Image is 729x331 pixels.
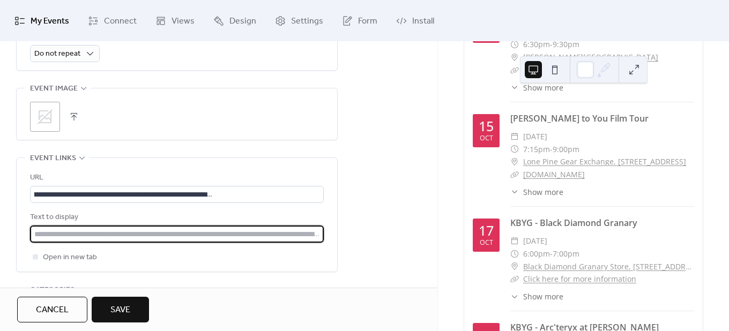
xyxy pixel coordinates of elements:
[510,235,519,247] div: ​
[523,260,694,273] a: Black Diamond Granary Store, [STREET_ADDRESS]
[523,130,547,143] span: [DATE]
[510,291,519,302] div: ​
[553,143,579,156] span: 9:00pm
[147,4,203,37] a: Views
[36,304,69,317] span: Cancel
[523,82,563,93] span: Show more
[110,304,130,317] span: Save
[30,284,75,297] span: Categories
[523,155,686,168] a: Lone Pine Gear Exchange, [STREET_ADDRESS]
[523,51,658,64] a: [PERSON_NAME][GEOGRAPHIC_DATA]
[480,135,493,142] div: Oct
[291,13,323,29] span: Settings
[510,51,519,64] div: ​
[358,13,377,29] span: Form
[510,291,563,302] button: ​Show more
[480,239,493,246] div: Oct
[510,143,519,156] div: ​
[510,82,519,93] div: ​
[510,217,637,229] a: KBYG - Black Diamond Granary
[104,13,137,29] span: Connect
[479,224,494,237] div: 17
[523,291,563,302] span: Show more
[510,273,519,285] div: ​
[229,13,256,29] span: Design
[510,38,519,51] div: ​
[523,247,550,260] span: 6:00pm
[388,4,442,37] a: Install
[30,171,322,184] div: URL
[34,47,80,61] span: Do not repeat
[30,82,78,95] span: Event image
[267,4,331,37] a: Settings
[550,38,553,51] span: -
[334,4,385,37] a: Form
[510,64,519,77] div: ​
[510,168,519,181] div: ​
[43,251,97,264] span: Open in new tab
[510,186,519,198] div: ​
[6,4,77,37] a: My Events
[523,274,636,284] a: Click here for more information
[550,143,553,156] span: -
[510,260,519,273] div: ​
[510,155,519,168] div: ​
[553,38,579,51] span: 9:30pm
[31,13,69,29] span: My Events
[510,130,519,143] div: ​
[80,4,145,37] a: Connect
[30,211,322,224] div: Text to display
[523,143,550,156] span: 7:15pm
[412,13,434,29] span: Install
[523,235,547,247] span: [DATE]
[523,186,563,198] span: Show more
[523,38,550,51] span: 6:30pm
[479,119,494,133] div: 15
[92,297,149,322] button: Save
[553,247,579,260] span: 7:00pm
[510,112,649,124] a: [PERSON_NAME] to You Film Tour
[17,297,87,322] button: Cancel
[510,186,563,198] button: ​Show more
[510,247,519,260] div: ​
[205,4,264,37] a: Design
[30,152,76,165] span: Event links
[510,82,563,93] button: ​Show more
[30,102,60,132] div: ;
[172,13,195,29] span: Views
[550,247,553,260] span: -
[523,169,585,179] a: [DOMAIN_NAME]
